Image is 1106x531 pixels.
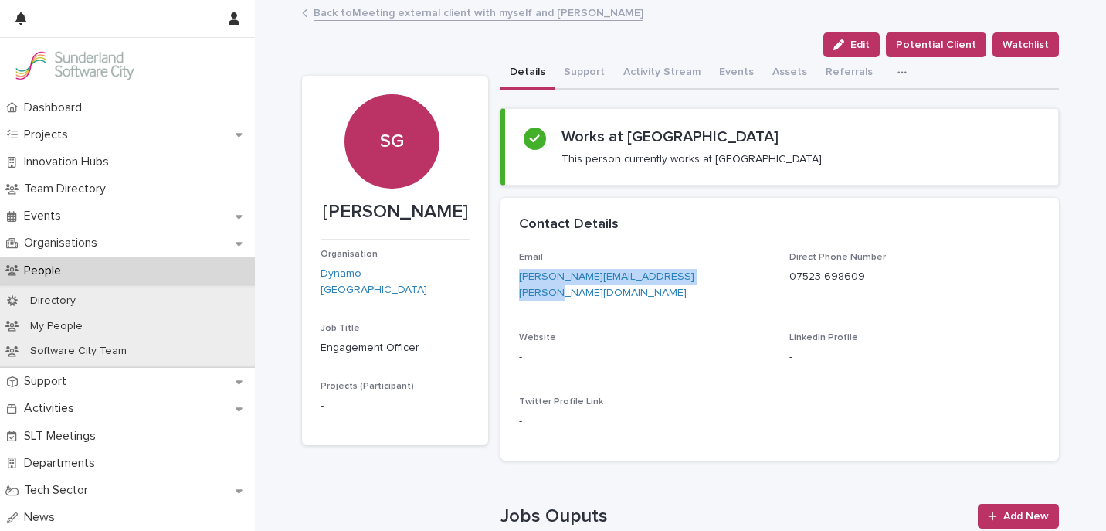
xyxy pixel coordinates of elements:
[321,250,378,259] span: Organisation
[789,333,858,342] span: LinkedIn Profile
[710,57,763,90] button: Events
[18,483,100,498] p: Tech Sector
[321,340,470,356] p: Engagement Officer
[18,374,79,389] p: Support
[18,128,80,142] p: Projects
[519,333,556,342] span: Website
[18,401,87,416] p: Activities
[18,345,139,358] p: Software City Team
[789,271,865,282] a: 07523 698609
[500,505,969,528] h1: Jobs Ouputs
[18,320,95,333] p: My People
[519,216,619,233] h2: Contact Details
[321,201,470,223] p: [PERSON_NAME]
[614,57,710,90] button: Activity Stream
[789,349,792,366] p: -
[500,57,555,90] button: Details
[18,456,107,471] p: Departments
[886,32,986,57] button: Potential Client
[1003,37,1049,53] span: Watchlist
[321,266,470,298] a: Dynamo [GEOGRAPHIC_DATA]
[763,57,816,90] button: Assets
[18,236,110,250] p: Organisations
[12,50,136,81] img: Kay6KQejSz2FjblR6DWv
[18,155,121,169] p: Innovation Hubs
[519,397,603,407] span: Twitter Profile Link
[321,324,360,333] span: Job Title
[561,152,824,166] p: This person currently works at [GEOGRAPHIC_DATA].
[896,37,976,53] span: Potential Client
[555,57,614,90] button: Support
[789,253,886,262] span: Direct Phone Number
[18,510,67,525] p: News
[321,398,470,414] p: -
[321,382,414,391] span: Projects (Participant)
[519,414,522,430] p: -
[18,429,108,444] p: SLT Meetings
[18,264,73,278] p: People
[18,294,88,308] p: Directory
[992,32,1059,57] button: Watchlist
[519,271,694,298] a: [PERSON_NAME][EMAIL_ADDRESS][PERSON_NAME][DOMAIN_NAME]
[18,209,73,223] p: Events
[18,100,94,115] p: Dashboard
[1003,511,1049,522] span: Add New
[823,32,880,57] button: Edit
[816,57,882,90] button: Referrals
[519,253,543,262] span: Email
[850,39,870,50] span: Edit
[18,182,118,196] p: Team Directory
[519,349,771,366] p: -
[978,504,1059,529] a: Add New
[314,3,643,21] a: Back toMeeting external client with myself and [PERSON_NAME]
[344,36,439,152] div: SG
[561,128,779,146] h2: Works at [GEOGRAPHIC_DATA]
